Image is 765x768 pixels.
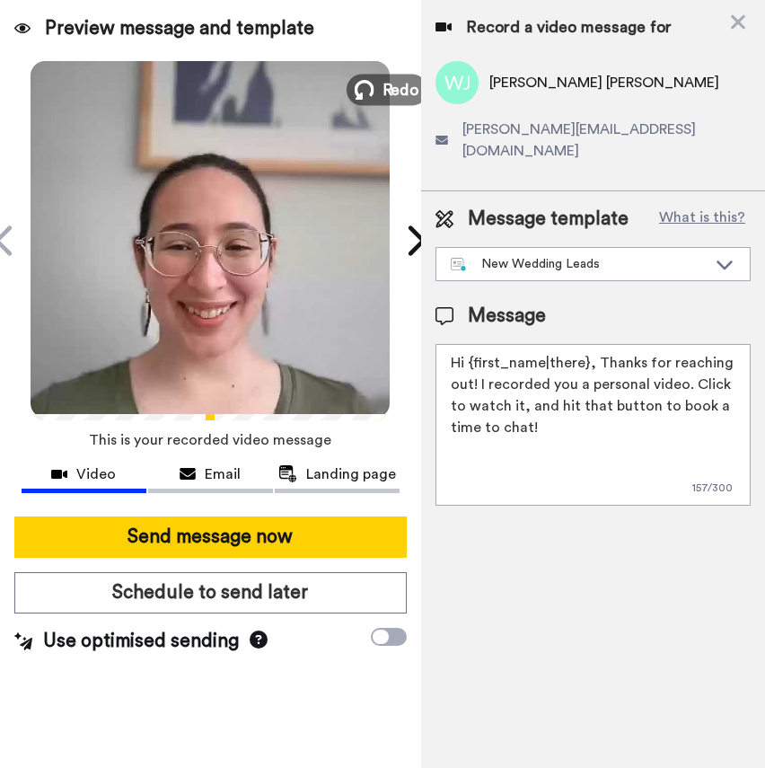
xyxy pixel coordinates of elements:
[43,628,239,655] span: Use optimised sending
[306,463,396,485] span: Landing page
[14,572,407,614] button: Schedule to send later
[14,516,407,558] button: Send message now
[89,420,331,460] span: This is your recorded video message
[654,206,751,233] button: What is this?
[435,344,751,506] textarea: Hi {first_name|there}, Thanks for reaching out! I recorded you a personal video. Click to watch i...
[205,463,241,485] span: Email
[468,303,546,330] span: Message
[462,119,751,162] span: [PERSON_NAME][EMAIL_ADDRESS][DOMAIN_NAME]
[451,258,468,272] img: nextgen-template.svg
[468,206,629,233] span: Message template
[451,255,707,273] div: New Wedding Leads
